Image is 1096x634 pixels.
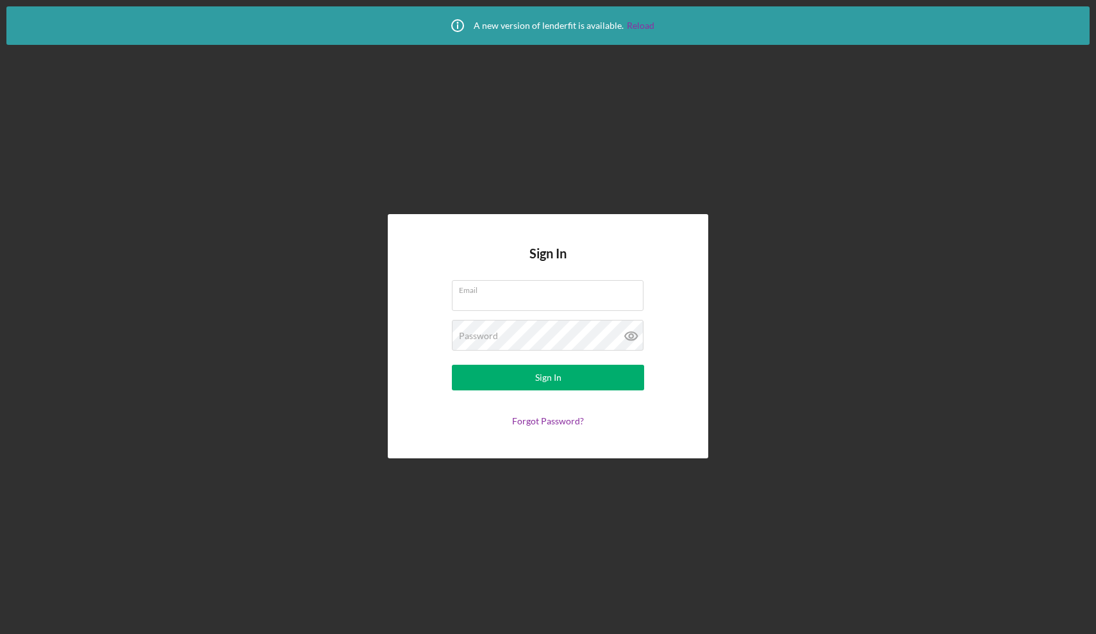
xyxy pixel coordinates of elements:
div: A new version of lenderfit is available. [442,10,654,42]
a: Reload [627,21,654,31]
label: Email [459,281,643,295]
h4: Sign In [529,246,567,280]
label: Password [459,331,498,341]
div: Sign In [535,365,561,390]
a: Forgot Password? [512,415,584,426]
button: Sign In [452,365,644,390]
